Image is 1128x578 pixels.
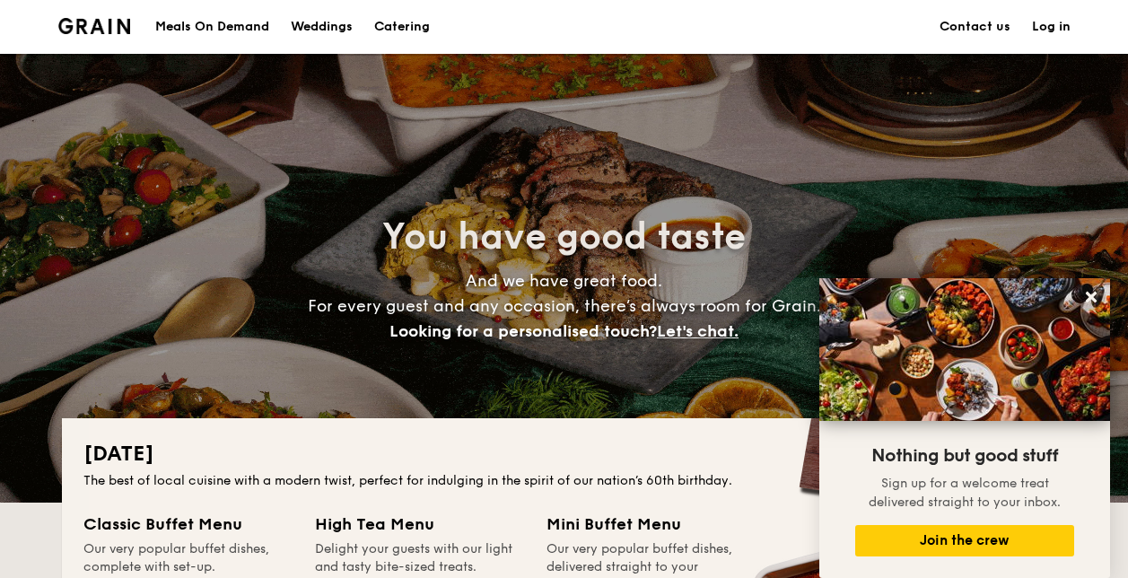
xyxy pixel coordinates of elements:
span: You have good taste [382,215,746,258]
div: Mini Buffet Menu [547,512,756,537]
img: DSC07876-Edit02-Large.jpeg [819,278,1110,421]
div: Classic Buffet Menu [83,512,293,537]
span: Looking for a personalised touch? [389,321,657,341]
span: Nothing but good stuff [871,445,1058,467]
button: Join the crew [855,525,1074,556]
img: Grain [58,18,131,34]
a: Logotype [58,18,131,34]
span: And we have great food. For every guest and any occasion, there’s always room for Grain. [308,271,821,341]
span: Sign up for a welcome treat delivered straight to your inbox. [869,476,1061,510]
button: Close [1077,283,1106,311]
h2: [DATE] [83,440,1045,469]
div: The best of local cuisine with a modern twist, perfect for indulging in the spirit of our nation’... [83,472,1045,490]
div: High Tea Menu [315,512,525,537]
span: Let's chat. [657,321,739,341]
